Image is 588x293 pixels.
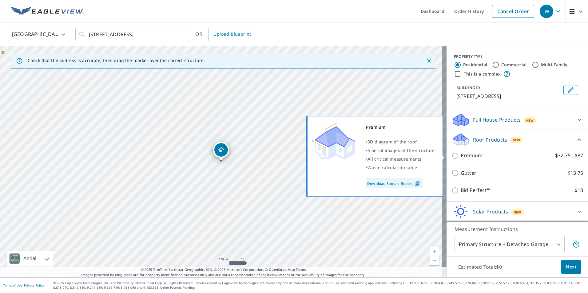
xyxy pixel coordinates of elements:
p: Gutter [461,169,476,177]
p: BUILDING ID [456,85,480,90]
p: $13.75 [568,169,583,177]
div: • [366,163,435,172]
div: Roof ProductsNew [451,132,583,147]
div: PROPERTY TYPE [454,54,581,59]
div: Aerial [22,251,38,266]
a: Cancel Order [492,5,534,18]
span: Next [566,263,576,271]
p: Check that the address is accurate, then drag the marker over the correct structure. [28,58,205,63]
p: © 2025 Eagle View Technologies, Inc. and Pictometry International Corp. All Rights Reserved. Repo... [53,281,585,290]
a: Terms of Use [3,283,22,287]
img: Pdf Icon [413,181,421,186]
p: Solar Products [473,208,508,215]
span: New [513,138,520,143]
p: | [3,283,44,287]
a: OpenStreetMap [269,267,295,272]
div: • [366,146,435,155]
label: Multi-Family [541,62,568,68]
a: Download Sample Report [366,178,423,188]
div: Primary Structure + Detached Garage [455,236,565,253]
p: Roof Products [473,136,507,143]
span: New [526,118,534,123]
input: Search by address or latitude-longitude [89,26,177,43]
div: Solar ProductsNew [451,204,583,219]
p: Bid Perfect™ [461,186,491,194]
p: Full House Products [473,116,521,123]
span: New [514,210,521,215]
p: $18 [575,186,583,194]
p: Estimated Total: $0 [453,260,507,274]
a: Current Level 17, Zoom Out [430,256,439,265]
a: Terms [296,267,306,272]
span: © 2025 TomTom, Earthstar Geographics SIO, © 2025 Microsoft Corporation, © [141,267,306,272]
div: Aerial [7,251,53,266]
img: Premium [312,123,355,160]
label: Commercial [501,62,527,68]
span: Upload Blueprint [213,30,251,38]
div: • [366,138,435,146]
p: Premium [461,152,483,159]
div: OR [195,28,256,41]
div: [GEOGRAPHIC_DATA] [8,26,69,43]
a: Upload Blueprint [209,28,256,41]
p: [STREET_ADDRESS] [456,92,561,100]
span: Your report will include the primary structure and a detached garage if one exists. [573,241,580,248]
p: Measurement Instructions [455,225,580,233]
button: Next [561,260,581,274]
div: Premium [366,123,435,131]
img: EV Logo [11,7,84,16]
button: Edit building 1 [563,85,578,95]
a: Current Level 17, Zoom In [430,247,439,256]
div: Full House ProductsNew [451,112,583,127]
div: Dropped pin, building 1, Residential property, 737 Pine St Meadville, PA 16335 [213,142,229,161]
label: This is a complex [464,71,501,77]
button: Close [425,57,433,65]
div: • [366,155,435,163]
span: 5 aerial images of the structure [367,147,435,153]
span: All critical measurements [367,156,421,162]
a: Privacy Policy [24,283,44,287]
span: Waste calculation table [367,165,417,170]
p: $32.75 - $87 [555,152,583,159]
div: JW [540,5,553,18]
label: Residential [463,62,487,68]
span: 3D diagram of the roof [367,139,417,145]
